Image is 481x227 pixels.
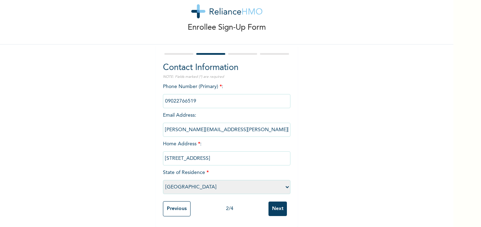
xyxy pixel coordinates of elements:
h2: Contact Information [163,62,290,74]
input: Enter Primary Phone Number [163,94,290,108]
input: Enter home address [163,151,290,165]
input: Previous [163,201,191,216]
span: Phone Number (Primary) : [163,84,290,104]
span: Email Address : [163,113,290,132]
p: Enrollee Sign-Up Form [188,22,266,34]
span: Home Address : [163,141,290,161]
input: Enter email Address [163,123,290,137]
img: logo [191,4,262,18]
div: 2 / 4 [191,205,268,213]
span: State of Residence [163,170,290,190]
input: Next [268,202,287,216]
p: NOTE: Fields marked (*) are required [163,74,290,80]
